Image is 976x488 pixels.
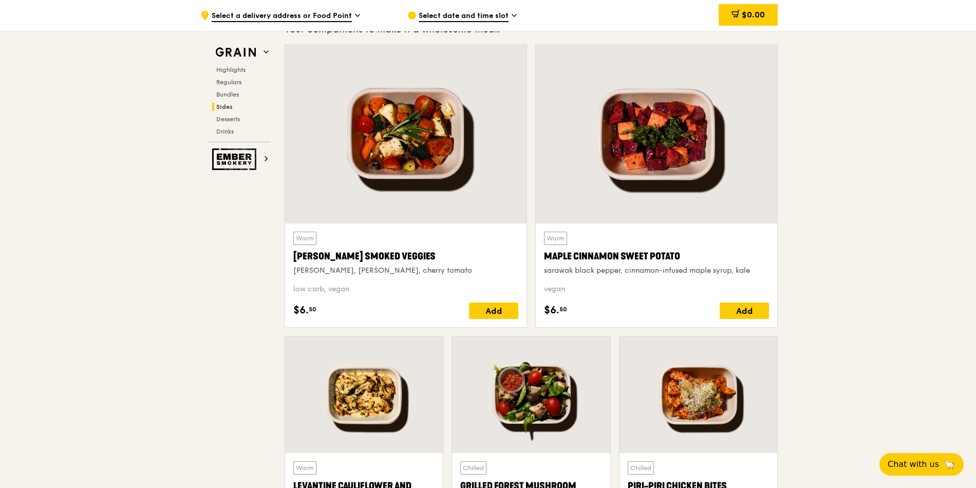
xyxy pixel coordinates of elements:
img: Ember Smokery web logo [212,148,259,170]
div: Add [720,303,769,319]
span: Highlights [216,66,246,73]
div: [PERSON_NAME] Smoked Veggies [293,249,518,264]
span: Desserts [216,116,240,123]
span: Sides [216,103,233,110]
span: Select date and time slot [419,11,509,22]
span: Regulars [216,79,241,86]
div: sarawak black pepper, cinnamon-infused maple syrup, kale [544,266,769,276]
div: Warm [544,232,567,245]
span: $0.00 [742,10,765,20]
span: $6. [293,303,309,318]
span: 50 [309,305,316,313]
div: [PERSON_NAME], [PERSON_NAME], cherry tomato [293,266,518,276]
div: Chilled [628,461,654,475]
span: 🦙 [943,458,955,471]
span: $6. [544,303,559,318]
div: low carb, vegan [293,284,518,294]
div: Chilled [460,461,486,475]
span: Drinks [216,128,234,135]
div: Warm [293,461,316,475]
span: 50 [559,305,567,313]
button: Chat with us🦙 [879,453,964,476]
span: Chat with us [888,458,939,471]
div: Maple Cinnamon Sweet Potato [544,249,769,264]
div: Warm [293,232,316,245]
div: Add [469,303,518,319]
span: Select a delivery address or Food Point [212,11,352,22]
div: vegan [544,284,769,294]
span: Bundles [216,91,239,98]
img: Grain web logo [212,43,259,62]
